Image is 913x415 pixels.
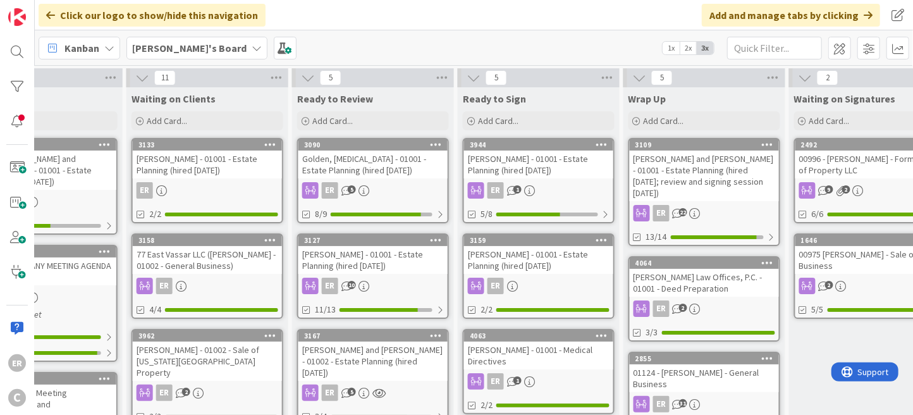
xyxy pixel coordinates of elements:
[635,140,779,149] div: 3109
[133,235,282,246] div: 3158
[463,233,615,319] a: 3159[PERSON_NAME] - 01001 - Estate Planning (hired [DATE])ER2/2
[628,92,666,105] span: Wrap Up
[702,4,880,27] div: Add and manage tabs by clicking
[133,151,282,178] div: [PERSON_NAME] - 01001 - Estate Planning (hired [DATE])
[304,236,448,245] div: 3127
[312,115,353,127] span: Add Card...
[133,235,282,274] div: 315877 East Vassar LLC ([PERSON_NAME] - 01002 - General Business)
[513,185,522,194] span: 1
[464,151,613,178] div: [PERSON_NAME] - 01001 - Estate Planning (hired [DATE])
[132,92,216,105] span: Waiting on Clients
[322,278,338,294] div: ER
[809,115,850,127] span: Add Card...
[470,140,613,149] div: 3944
[842,185,850,194] span: 2
[630,269,779,297] div: [PERSON_NAME] Law Offices, P.C. - 01001 - Deed Preparation
[464,373,613,390] div: ER
[481,399,493,412] span: 2/2
[156,385,173,401] div: ER
[137,182,153,199] div: ER
[27,2,58,17] span: Support
[298,342,448,381] div: [PERSON_NAME] and [PERSON_NAME] - 01002 - Estate Planning (hired [DATE])
[630,151,779,201] div: [PERSON_NAME] and [PERSON_NAME] - 01001 - Estate Planning (hired [DATE]; review and signing sessi...
[630,257,779,269] div: 4064
[653,300,670,317] div: ER
[487,373,504,390] div: ER
[64,40,99,56] span: Kanban
[133,139,282,178] div: 3133[PERSON_NAME] - 01001 - Estate Planning (hired [DATE])
[298,330,448,381] div: 3167[PERSON_NAME] and [PERSON_NAME] - 01002 - Estate Planning (hired [DATE])
[315,303,336,316] span: 11/13
[322,182,338,199] div: ER
[133,139,282,151] div: 3133
[679,208,687,216] span: 22
[464,235,613,246] div: 3159
[133,246,282,274] div: 77 East Vassar LLC ([PERSON_NAME] - 01002 - General Business)
[463,138,615,223] a: 3944[PERSON_NAME] - 01001 - Estate Planning (hired [DATE])ER5/8
[464,139,613,178] div: 3944[PERSON_NAME] - 01001 - Estate Planning (hired [DATE])
[320,70,341,85] span: 5
[644,115,684,127] span: Add Card...
[464,246,613,274] div: [PERSON_NAME] - 01001 - Estate Planning (hired [DATE])
[487,182,504,199] div: ER
[464,342,613,369] div: [PERSON_NAME] - 01001 - Medical Directives
[653,396,670,412] div: ER
[298,235,448,246] div: 3127
[464,235,613,274] div: 3159[PERSON_NAME] - 01001 - Estate Planning (hired [DATE])
[630,353,779,364] div: 2855
[464,182,613,199] div: ER
[8,8,26,26] img: Visit kanbanzone.com
[463,92,526,105] span: Ready to Sign
[628,256,780,342] a: 4064[PERSON_NAME] Law Offices, P.C. - 01001 - Deed PreparationER3/3
[138,140,282,149] div: 3133
[138,331,282,340] div: 3962
[133,278,282,294] div: ER
[348,388,356,396] span: 5
[464,139,613,151] div: 3944
[154,70,176,85] span: 11
[630,353,779,392] div: 285501124 - [PERSON_NAME] - General Business
[464,330,613,369] div: 4063[PERSON_NAME] - 01001 - Medical Directives
[825,281,833,289] span: 2
[628,138,780,246] a: 3109[PERSON_NAME] and [PERSON_NAME] - 01001 - Estate Planning (hired [DATE]; review and signing s...
[315,207,327,221] span: 8/9
[304,331,448,340] div: 3167
[464,278,613,294] div: ER
[812,207,824,221] span: 6/6
[132,233,283,319] a: 315877 East Vassar LLC ([PERSON_NAME] - 01002 - General Business)ER4/4
[478,115,518,127] span: Add Card...
[133,342,282,381] div: [PERSON_NAME] - 01002 - Sale of [US_STATE][GEOGRAPHIC_DATA] Property
[304,140,448,149] div: 3090
[132,42,247,54] b: [PERSON_NAME]'s Board
[298,330,448,342] div: 3167
[8,389,26,407] div: C
[513,376,522,385] span: 1
[679,304,687,312] span: 2
[653,205,670,221] div: ER
[630,396,779,412] div: ER
[812,303,824,316] span: 5/5
[481,207,493,221] span: 5/8
[630,205,779,221] div: ER
[486,70,507,85] span: 5
[298,278,448,294] div: ER
[147,115,187,127] span: Add Card...
[133,330,282,342] div: 3962
[348,185,356,194] span: 5
[298,139,448,151] div: 3090
[470,331,613,340] div: 4063
[132,138,283,223] a: 3133[PERSON_NAME] - 01001 - Estate Planning (hired [DATE])ER2/2
[727,37,822,59] input: Quick Filter...
[298,182,448,199] div: ER
[651,70,673,85] span: 5
[635,259,779,268] div: 4064
[679,399,687,407] span: 31
[794,92,896,105] span: Waiting on Signatures
[298,151,448,178] div: Golden, [MEDICAL_DATA] - 01001 - Estate Planning (hired [DATE])
[156,278,173,294] div: ER
[630,364,779,392] div: 01124 - [PERSON_NAME] - General Business
[680,42,697,54] span: 2x
[298,246,448,274] div: [PERSON_NAME] - 01001 - Estate Planning (hired [DATE])
[630,257,779,297] div: 4064[PERSON_NAME] Law Offices, P.C. - 01001 - Deed Preparation
[149,303,161,316] span: 4/4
